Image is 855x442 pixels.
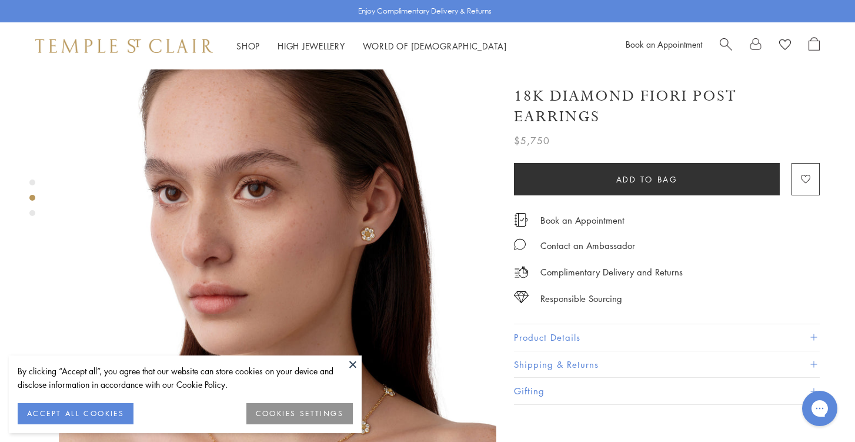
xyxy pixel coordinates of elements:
a: ShopShop [236,40,260,52]
button: COOKIES SETTINGS [246,403,353,424]
button: ACCEPT ALL COOKIES [18,403,133,424]
div: Contact an Ambassador [540,238,635,253]
button: Product Details [514,324,820,351]
button: Shipping & Returns [514,351,820,378]
iframe: Gorgias live chat messenger [796,387,843,430]
div: By clicking “Accept all”, you agree that our website can store cookies on your device and disclos... [18,364,353,391]
div: Responsible Sourcing [540,291,622,306]
button: Gifting [514,378,820,404]
a: Open Shopping Bag [809,37,820,55]
a: Search [720,37,732,55]
img: MessageIcon-01_2.svg [514,238,526,250]
a: Book an Appointment [540,214,624,227]
img: icon_appointment.svg [514,213,528,227]
h1: 18K Diamond Fiori Post Earrings [514,86,820,127]
p: Enjoy Complimentary Delivery & Returns [358,5,492,17]
img: icon_delivery.svg [514,265,529,280]
span: Add to bag [616,173,678,186]
div: Product gallery navigation [29,177,35,225]
span: $5,750 [514,133,550,148]
a: View Wishlist [779,37,791,55]
a: High JewelleryHigh Jewellery [278,40,345,52]
p: Complimentary Delivery and Returns [540,265,683,280]
nav: Main navigation [236,39,507,54]
button: Add to bag [514,163,780,195]
img: Temple St. Clair [35,39,213,53]
a: Book an Appointment [626,38,702,50]
a: World of [DEMOGRAPHIC_DATA]World of [DEMOGRAPHIC_DATA] [363,40,507,52]
img: icon_sourcing.svg [514,291,529,303]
